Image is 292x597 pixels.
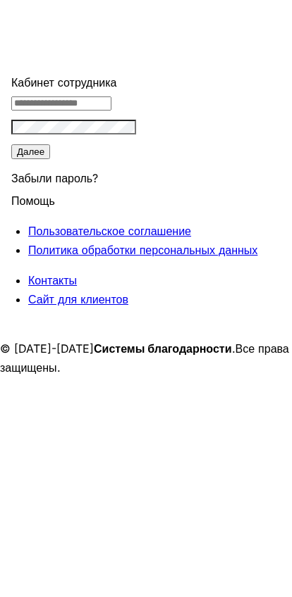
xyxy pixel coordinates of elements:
[11,144,50,159] button: Далее
[11,161,281,191] div: Забыли пароль?
[94,341,232,356] strong: Системы благодарности
[28,292,128,306] a: Сайт для клиентов
[28,273,77,287] a: Контакты
[28,224,191,238] a: Пользовательское соглашение
[11,73,281,92] div: Кабинет сотрудника
[11,185,55,208] span: Помощь
[28,243,257,257] a: Политика обработки персональных данных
